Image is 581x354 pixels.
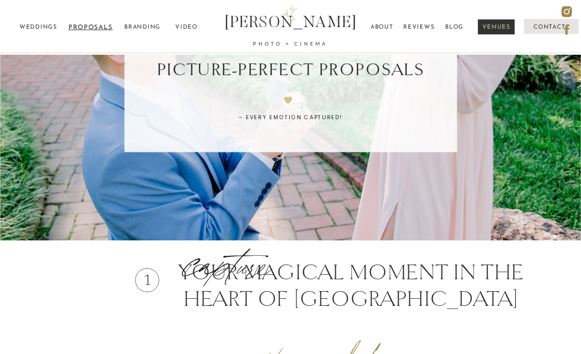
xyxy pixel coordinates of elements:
a: BLOG [444,21,465,34]
a: Branding [120,21,165,34]
h2: Picture-Perfect Proposals [102,59,479,80]
i: capture [182,232,269,298]
a: weddings [16,21,60,34]
a: reviews [403,21,433,34]
h3: Say 'Yes' to Memories [151,14,431,44]
a: [PERSON_NAME] [212,8,369,50]
p: – EVERY EMOTION CAPTURED! [205,112,376,124]
a: CONTACT [524,21,575,34]
a: back to top [532,64,575,91]
a: video [172,21,200,34]
h2: Your Magical Moment in the Heart of [GEOGRAPHIC_DATA] [156,259,546,313]
a: venues [478,19,515,34]
a: ABOUT [369,21,394,34]
h1: 1 [143,268,151,292]
a: proposals [68,21,113,34]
